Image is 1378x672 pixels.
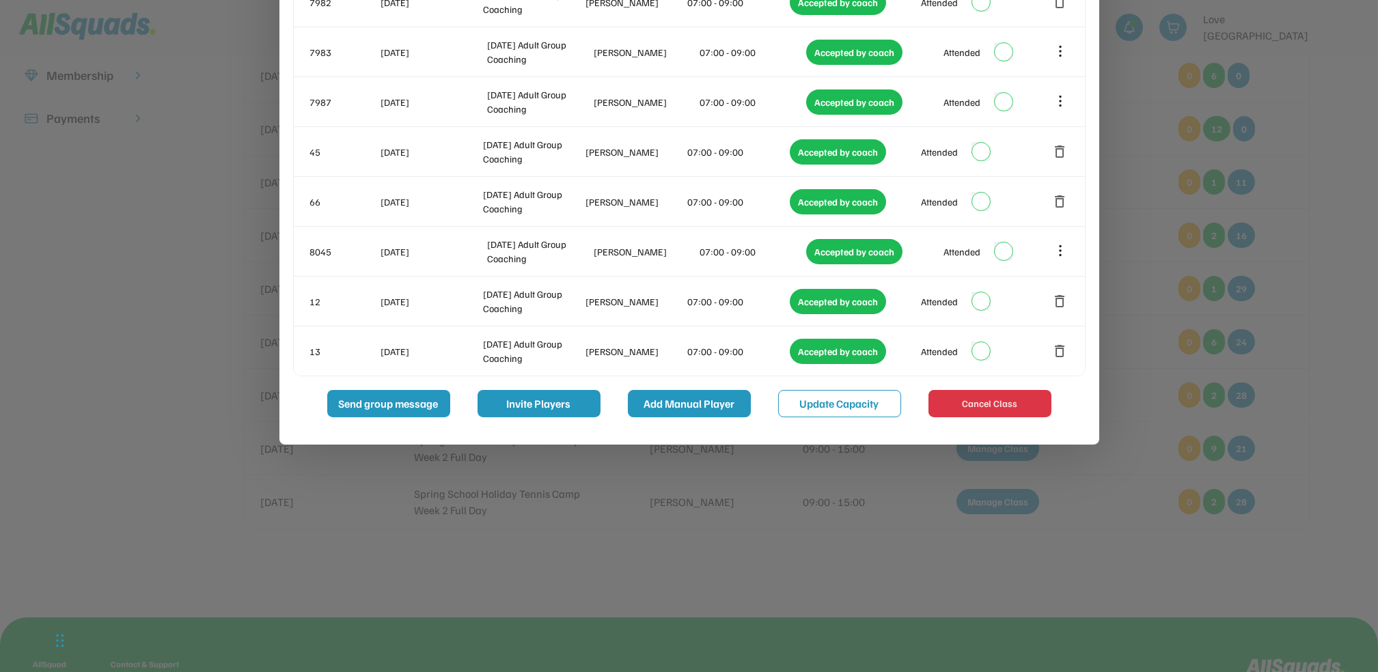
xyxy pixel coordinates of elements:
[483,287,583,316] div: [DATE] Adult Group Coaching
[310,344,378,359] div: 13
[478,390,601,417] button: Invite Players
[628,390,751,417] button: Add Manual Player
[790,139,886,165] div: Accepted by coach
[381,344,481,359] div: [DATE]
[594,244,698,259] div: [PERSON_NAME]
[594,45,698,59] div: [PERSON_NAME]
[688,344,788,359] div: 07:00 - 09:00
[381,45,485,59] div: [DATE]
[594,95,698,109] div: [PERSON_NAME]
[381,145,481,159] div: [DATE]
[790,339,886,364] div: Accepted by coach
[585,294,685,309] div: [PERSON_NAME]
[806,239,902,264] div: Accepted by coach
[483,187,583,216] div: [DATE] Adult Group Coaching
[310,195,378,209] div: 66
[1052,143,1069,160] button: delete
[790,289,886,314] div: Accepted by coach
[688,195,788,209] div: 07:00 - 09:00
[483,137,583,166] div: [DATE] Adult Group Coaching
[700,95,804,109] div: 07:00 - 09:00
[585,344,685,359] div: [PERSON_NAME]
[1052,293,1069,309] button: delete
[700,244,804,259] div: 07:00 - 09:00
[585,195,685,209] div: [PERSON_NAME]
[585,145,685,159] div: [PERSON_NAME]
[381,244,485,259] div: [DATE]
[921,294,958,309] div: Attended
[700,45,804,59] div: 07:00 - 09:00
[688,145,788,159] div: 07:00 - 09:00
[310,145,378,159] div: 45
[943,244,980,259] div: Attended
[310,95,378,109] div: 7987
[921,344,958,359] div: Attended
[310,45,378,59] div: 7983
[381,195,481,209] div: [DATE]
[487,237,591,266] div: [DATE] Adult Group Coaching
[688,294,788,309] div: 07:00 - 09:00
[381,95,485,109] div: [DATE]
[806,89,902,115] div: Accepted by coach
[943,45,980,59] div: Attended
[778,390,901,417] button: Update Capacity
[483,337,583,365] div: [DATE] Adult Group Coaching
[487,87,591,116] div: [DATE] Adult Group Coaching
[310,244,378,259] div: 8045
[943,95,980,109] div: Attended
[327,390,450,417] button: Send group message
[928,390,1051,417] button: Cancel Class
[790,189,886,214] div: Accepted by coach
[1052,193,1069,210] button: delete
[921,145,958,159] div: Attended
[381,294,481,309] div: [DATE]
[310,294,378,309] div: 12
[1052,343,1069,359] button: delete
[806,40,902,65] div: Accepted by coach
[487,38,591,66] div: [DATE] Adult Group Coaching
[921,195,958,209] div: Attended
